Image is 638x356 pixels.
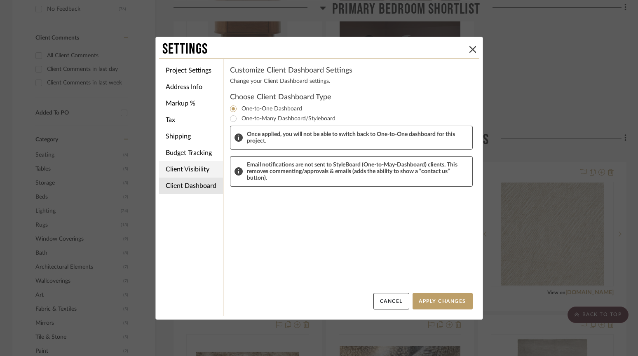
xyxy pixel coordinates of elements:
[159,62,223,79] li: Project Settings
[247,162,468,181] span: Email notifications are not sent to StyleBoard (One-to-May-Dashboard) clients. This removes comme...
[159,112,223,128] li: Tax
[238,114,335,124] label: One-to-Many Dashboard/Styleboard
[159,145,223,161] li: Budget Tracking
[159,95,223,112] li: Markup %
[159,128,223,145] li: Shipping
[230,66,473,75] h4: Customize Client Dashboard Settings
[247,131,468,144] span: Once applied, you will not be able to switch back to One-to-One dashboard for this project.
[230,104,473,124] mat-radio-group: Select dashboard type
[159,161,223,178] li: Client Visibility
[159,79,223,95] li: Address Info
[238,104,302,114] label: One-to-One Dashboard
[230,92,473,102] h4: Choose Client Dashboard Type
[162,40,466,59] div: Settings
[373,293,409,309] button: Cancel
[413,293,473,309] button: Apply Changes
[159,178,223,194] li: Client Dashboard
[230,77,473,86] div: Change your Client Dashboard settings.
